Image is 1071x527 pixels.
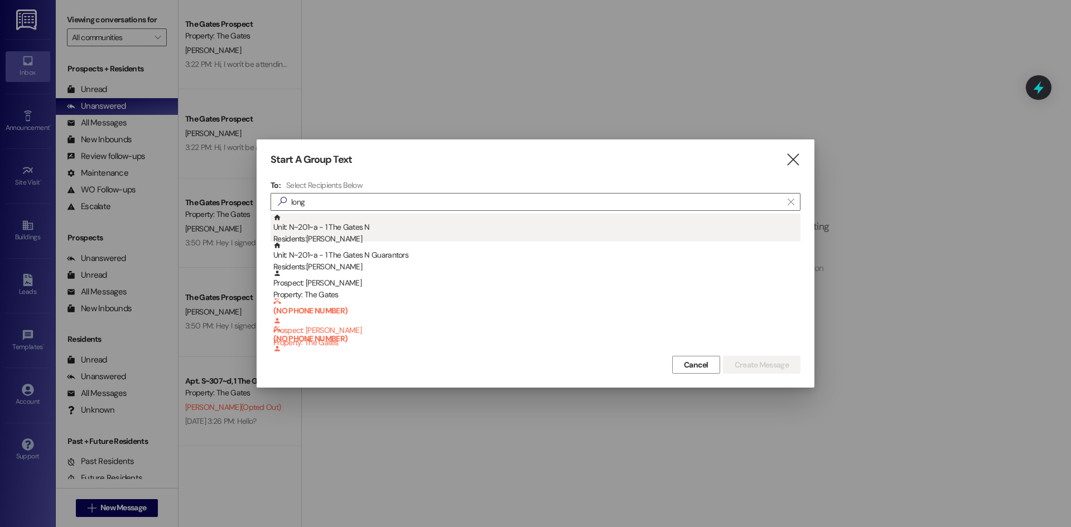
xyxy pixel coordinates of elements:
[271,269,800,297] div: Prospect: [PERSON_NAME]Property: The Gates
[273,297,800,349] div: Prospect: [PERSON_NAME]
[273,196,291,207] i: 
[271,241,800,269] div: Unit: N~201~a - 1 The Gates N GuarantorsResidents:[PERSON_NAME]
[271,153,352,166] h3: Start A Group Text
[273,214,800,245] div: Unit: N~201~a - 1 The Gates N
[291,194,782,210] input: Search for any contact or apartment
[273,269,800,301] div: Prospect: [PERSON_NAME]
[273,325,800,344] b: (NO PHONE NUMBER)
[271,325,800,353] div: (NO PHONE NUMBER) Prospect: [PERSON_NAME]
[273,261,800,273] div: Residents: [PERSON_NAME]
[273,325,800,376] div: Prospect: [PERSON_NAME]
[684,359,708,371] span: Cancel
[273,297,800,316] b: (NO PHONE NUMBER)
[271,297,800,325] div: (NO PHONE NUMBER) Prospect: [PERSON_NAME]Property: The Gates
[735,359,789,371] span: Create Message
[672,356,720,374] button: Cancel
[782,194,800,210] button: Clear text
[723,356,800,374] button: Create Message
[273,241,800,273] div: Unit: N~201~a - 1 The Gates N Guarantors
[271,180,281,190] h3: To:
[785,154,800,166] i: 
[271,214,800,241] div: Unit: N~201~a - 1 The Gates NResidents:[PERSON_NAME]
[286,180,363,190] h4: Select Recipients Below
[788,197,794,206] i: 
[273,233,800,245] div: Residents: [PERSON_NAME]
[273,289,800,301] div: Property: The Gates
